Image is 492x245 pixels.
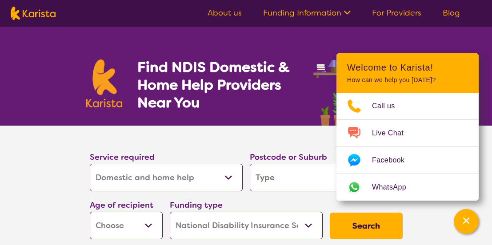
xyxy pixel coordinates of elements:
img: Karista logo [86,59,123,107]
label: Age of recipient [90,200,153,210]
button: Search [330,213,403,239]
h2: Welcome to Karista! [347,62,468,73]
img: Karista logo [11,7,56,20]
button: Channel Menu [454,209,479,234]
label: Postcode or Suburb [250,152,327,162]
img: domestic-help [311,48,406,126]
a: Blog [443,8,460,18]
h1: Find NDIS Domestic & Home Help Providers Near You [137,58,302,111]
span: Facebook [372,154,415,167]
label: Service required [90,152,155,162]
a: About us [208,8,242,18]
a: For Providers [372,8,421,18]
a: Web link opens in a new tab. [336,174,479,201]
span: Live Chat [372,126,414,140]
span: WhatsApp [372,181,417,194]
div: Channel Menu [336,53,479,201]
ul: Choose channel [336,93,479,201]
p: How can we help you [DATE]? [347,76,468,84]
a: Funding Information [263,8,351,18]
span: Call us [372,99,406,113]
label: Funding type [170,200,223,210]
input: Type [250,164,403,191]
